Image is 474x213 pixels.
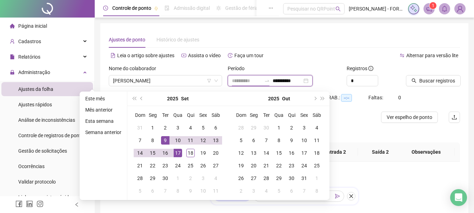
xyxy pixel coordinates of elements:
[247,134,260,147] td: 2025-10-06
[82,117,124,125] li: Esta semana
[159,134,172,147] td: 2025-09-09
[247,109,260,121] th: Seg
[311,121,323,134] td: 2025-10-04
[235,134,247,147] td: 2025-10-05
[368,95,384,100] span: Faltas:
[199,187,207,195] div: 10
[212,124,220,132] div: 6
[273,147,285,159] td: 2025-10-15
[247,172,260,185] td: 2025-10-27
[268,92,279,106] button: year panel
[18,39,41,44] span: Cadastros
[136,161,144,170] div: 21
[212,174,220,182] div: 4
[235,185,247,197] td: 2025-11-02
[209,147,222,159] td: 2025-09-20
[300,149,308,157] div: 17
[184,172,197,185] td: 2025-10-02
[313,174,321,182] div: 1
[298,134,311,147] td: 2025-10-10
[172,121,184,134] td: 2025-09-03
[18,69,50,75] span: Administração
[103,6,108,11] span: clock-circle
[18,23,47,29] span: Página inicial
[134,185,146,197] td: 2025-10-05
[432,3,434,8] span: 1
[146,121,159,134] td: 2025-09-01
[311,134,323,147] td: 2025-10-11
[235,109,247,121] th: Dom
[234,53,263,58] span: Faça um tour
[18,102,52,107] span: Ajustes rápidos
[235,172,247,185] td: 2025-10-26
[134,172,146,185] td: 2025-09-28
[400,53,405,58] span: swap
[262,136,271,145] div: 7
[172,185,184,197] td: 2025-10-08
[311,109,323,121] th: Sáb
[172,172,184,185] td: 2025-10-01
[249,174,258,182] div: 27
[412,78,416,83] span: search
[136,174,144,182] div: 28
[335,194,340,199] span: send
[186,124,195,132] div: 4
[148,161,157,170] div: 22
[410,5,418,13] img: sparkle-icon.fc2bf0ac1784a2077858766a79e2daf3.svg
[199,136,207,145] div: 12
[159,185,172,197] td: 2025-10-07
[262,161,271,170] div: 21
[237,149,245,157] div: 12
[260,159,273,172] td: 2025-10-21
[146,134,159,147] td: 2025-09-08
[285,109,298,121] th: Qui
[159,121,172,134] td: 2025-09-02
[117,53,174,58] span: Leia o artigo sobre ajustes
[403,148,449,156] span: Observações
[349,194,354,199] span: close
[148,149,157,157] div: 15
[273,121,285,134] td: 2025-10-01
[249,149,258,157] div: 13
[148,174,157,182] div: 29
[247,121,260,134] td: 2025-09-29
[358,142,403,162] th: Saída 2
[273,134,285,147] td: 2025-10-08
[237,174,245,182] div: 26
[10,39,15,44] span: user-add
[264,78,270,84] span: swap-right
[159,172,172,185] td: 2025-09-30
[18,194,72,200] span: Link para registro rápido
[300,124,308,132] div: 3
[335,6,341,12] span: search
[181,92,189,106] button: month panel
[209,185,222,197] td: 2025-10-11
[184,147,197,159] td: 2025-09-18
[167,92,178,106] button: year panel
[398,142,455,162] th: Observações
[300,161,308,170] div: 24
[209,159,222,172] td: 2025-09-27
[285,121,298,134] td: 2025-10-02
[287,136,296,145] div: 9
[300,136,308,145] div: 10
[156,37,199,42] span: Histórico de ajustes
[313,187,321,195] div: 8
[247,185,260,197] td: 2025-11-03
[260,121,273,134] td: 2025-09-30
[235,121,247,134] td: 2025-09-28
[275,174,283,182] div: 29
[216,6,221,11] span: sun
[381,112,438,123] button: Ver espelho de ponto
[109,37,145,42] span: Ajustes de ponto
[165,6,169,11] span: file-done
[199,161,207,170] div: 26
[298,147,311,159] td: 2025-10-17
[136,124,144,132] div: 31
[398,95,401,100] span: 0
[287,187,296,195] div: 6
[247,147,260,159] td: 2025-10-13
[209,172,222,185] td: 2025-10-04
[161,149,169,157] div: 16
[450,189,467,206] div: Open Intercom Messenger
